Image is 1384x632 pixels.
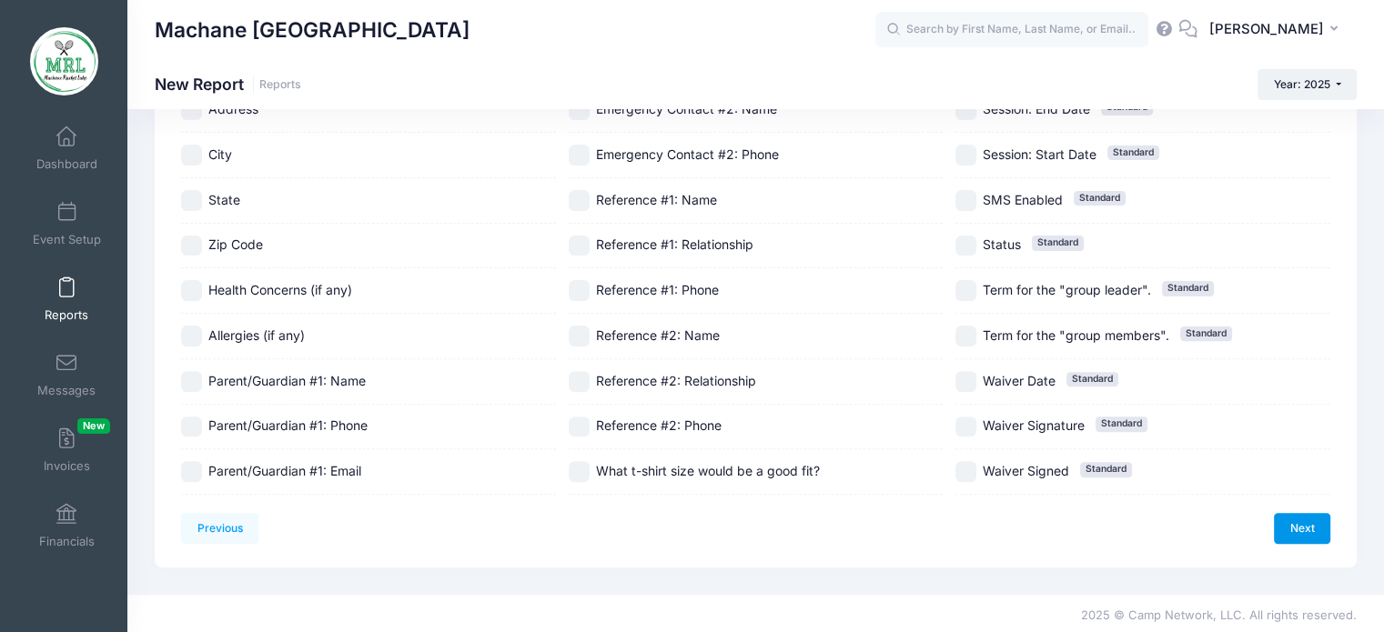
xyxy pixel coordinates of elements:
span: City [208,146,232,162]
input: Term for the "group members".Standard [955,326,976,346]
input: Reference #1: Name [569,190,590,211]
span: Term for the "group leader". [983,282,1151,297]
input: Reference #2: Name [569,326,590,346]
span: New [77,418,110,434]
span: Reports [45,307,88,323]
input: Session: End DateStandard [955,99,976,120]
input: Zip Code [181,236,202,256]
span: Invoices [44,458,90,474]
input: Waiver DateStandard [955,371,976,392]
input: StatusStandard [955,236,976,256]
span: Parent/Guardian #1: Email [208,463,361,478]
input: Reference #1: Phone [569,280,590,301]
span: Reference #1: Relationship [596,236,753,252]
span: Messages [37,383,96,398]
span: Year: 2025 [1274,77,1330,91]
span: Parent/Guardian #1: Name [208,373,366,388]
span: Reference #1: Phone [596,282,719,297]
span: Standard [1180,326,1232,341]
span: Reference #2: Name [596,327,720,343]
span: Session: Start Date [983,146,1096,162]
span: Dashboard [36,156,97,172]
input: Emergency Contact #2: Name [569,99,590,120]
span: SMS Enabled [983,192,1063,207]
span: Health Concerns (if any) [208,282,352,297]
input: Waiver SignatureStandard [955,416,976,437]
a: Next [1274,513,1330,544]
input: Parent/Guardian #1: Email [181,461,202,482]
span: Parent/Guardian #1: Phone [208,417,368,433]
input: Emergency Contact #2: Phone [569,145,590,166]
a: Event Setup [24,192,110,256]
a: Reports [24,267,110,331]
span: Allergies (if any) [208,327,305,343]
input: State [181,190,202,211]
a: InvoicesNew [24,418,110,482]
input: Address [181,99,202,120]
span: State [208,192,240,207]
span: Waiver Date [983,373,1056,388]
input: Parent/Guardian #1: Phone [181,416,202,437]
button: Year: 2025 [1258,69,1357,100]
input: Search by First Name, Last Name, or Email... [875,12,1148,48]
input: What t-shirt size would be a good fit? [569,461,590,482]
span: What t-shirt size would be a good fit? [596,463,820,478]
span: Waiver Signature [983,417,1085,433]
input: Parent/Guardian #1: Name [181,371,202,392]
span: Term for the "group members". [983,327,1169,343]
input: Waiver SignedStandard [955,461,976,482]
input: Reference #2: Phone [569,416,590,437]
span: Standard [1080,462,1132,477]
span: [PERSON_NAME] [1209,19,1324,39]
span: Zip Code [208,236,263,252]
span: Reference #2: Relationship [596,373,756,388]
img: Machane Racket Lake [30,27,98,95]
input: Health Concerns (if any) [181,280,202,301]
span: Standard [1074,191,1126,206]
a: Financials [24,494,110,557]
span: Reference #1: Name [596,192,717,207]
span: Reference #2: Phone [596,417,722,433]
h1: Machane [GEOGRAPHIC_DATA] [155,9,470,51]
input: Session: Start DateStandard [955,145,976,166]
span: Standard [1162,281,1214,296]
input: Reference #2: Relationship [569,371,590,392]
input: Allergies (if any) [181,326,202,346]
a: Dashboard [24,116,110,180]
h1: New Report [155,75,301,94]
span: Standard [1096,416,1147,431]
span: Waiver Signed [983,463,1069,478]
input: Term for the "group leader".Standard [955,280,976,301]
span: Financials [39,534,95,549]
span: Standard [1066,372,1118,386]
a: Reports [259,78,301,92]
button: [PERSON_NAME] [1197,9,1357,51]
span: Status [983,236,1021,252]
input: Reference #1: Relationship [569,236,590,256]
a: Messages [24,343,110,406]
span: Emergency Contact #2: Phone [596,146,779,162]
a: Previous [181,513,258,544]
span: Standard [1032,236,1084,250]
span: Standard [1107,145,1159,160]
input: City [181,145,202,166]
span: Event Setup [33,232,101,247]
input: SMS EnabledStandard [955,190,976,211]
span: 2025 © Camp Network, LLC. All rights reserved. [1081,607,1357,622]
